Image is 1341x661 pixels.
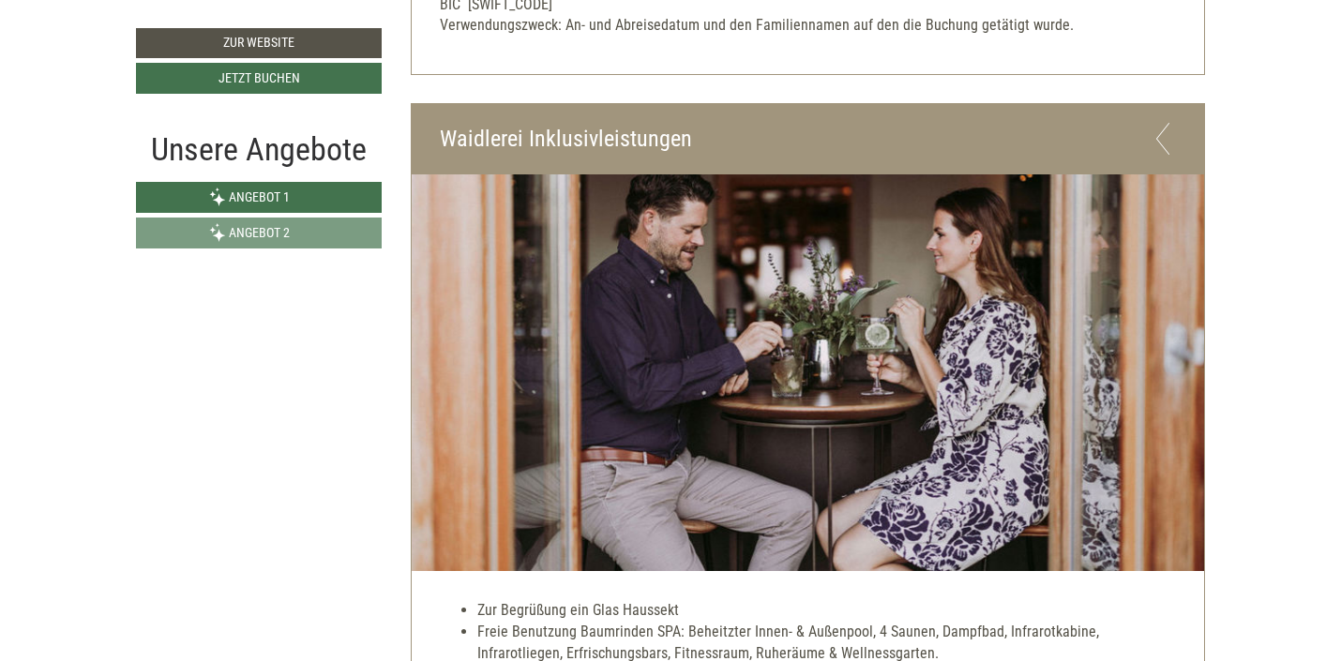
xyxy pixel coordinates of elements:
a: Zur Website [136,28,382,58]
div: Unsere Angebote [136,127,382,173]
a: Jetzt buchen [136,63,382,94]
div: Waidlerei Inklusivleistungen [412,104,1205,174]
span: Angebot 2 [229,225,290,240]
span: Angebot 1 [229,189,290,204]
li: Zur Begrüßung ein Glas Haussekt [477,600,1177,622]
